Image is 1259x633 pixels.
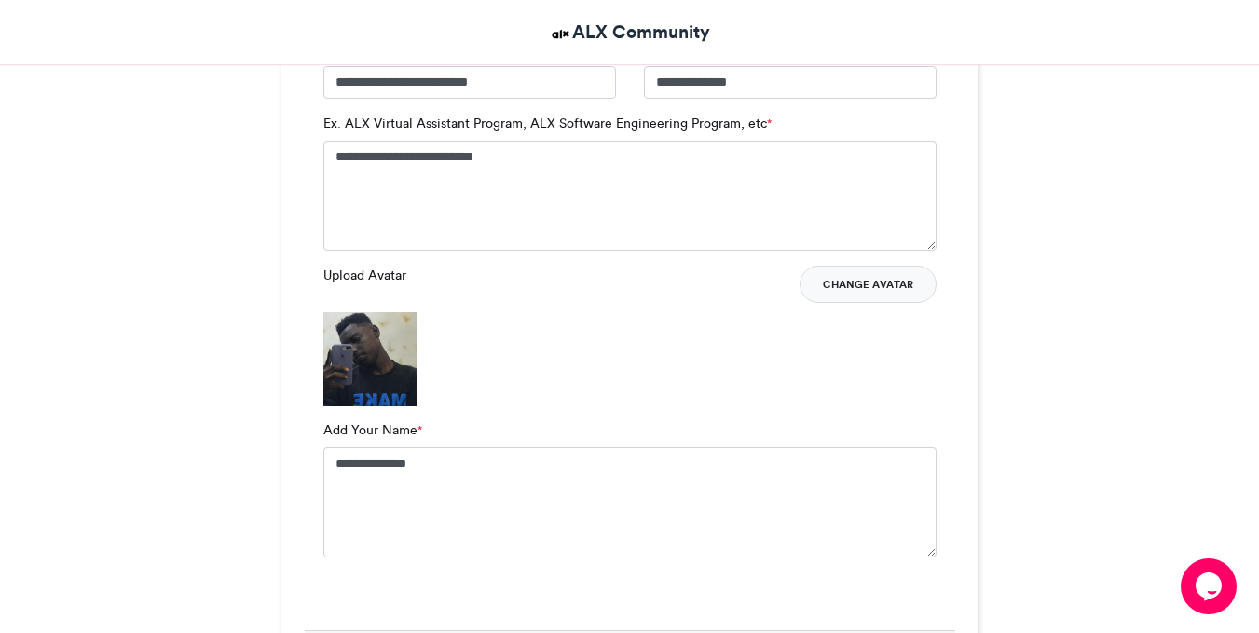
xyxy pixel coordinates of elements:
[323,420,422,440] label: Add Your Name
[800,266,937,303] button: Change Avatar
[323,312,417,406] img: 1758990030.67-b2dcae4267c1926e4edbba7f5065fdc4d8f11412.png
[323,266,406,285] label: Upload Avatar
[1181,558,1240,614] iframe: chat widget
[549,22,572,46] img: ALX Community
[323,114,772,133] label: Ex. ALX Virtual Assistant Program, ALX Software Engineering Program, etc
[549,19,710,46] a: ALX Community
